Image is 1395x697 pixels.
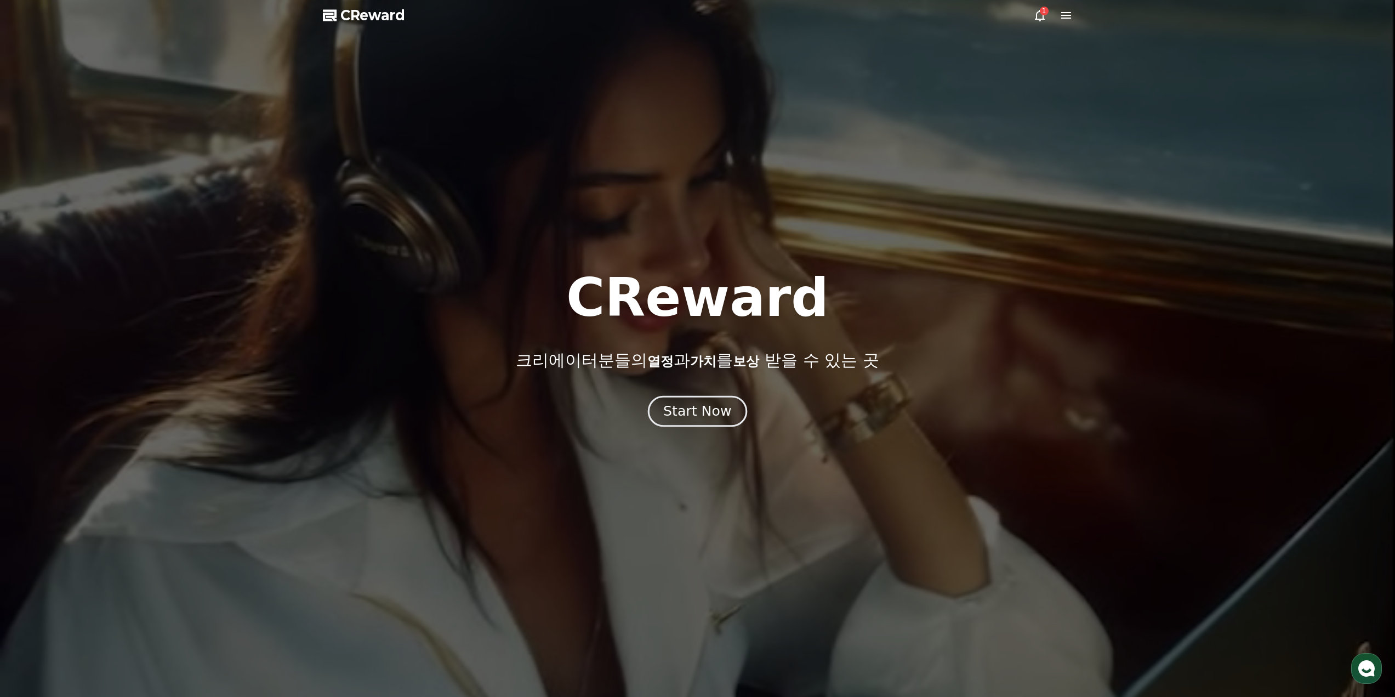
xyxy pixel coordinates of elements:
[733,354,759,369] span: 보상
[690,354,716,369] span: 가치
[35,364,41,373] span: 홈
[566,271,829,324] h1: CReward
[141,348,210,375] a: 설정
[3,348,72,375] a: 홈
[1040,7,1049,15] div: 1
[516,350,879,370] p: 크리에이터분들의 과 를 받을 수 있는 곳
[72,348,141,375] a: 대화
[647,354,674,369] span: 열정
[340,7,405,24] span: CReward
[650,407,745,418] a: Start Now
[1033,9,1046,22] a: 1
[663,402,731,421] div: Start Now
[648,395,747,427] button: Start Now
[100,365,113,373] span: 대화
[169,364,183,373] span: 설정
[323,7,405,24] a: CReward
